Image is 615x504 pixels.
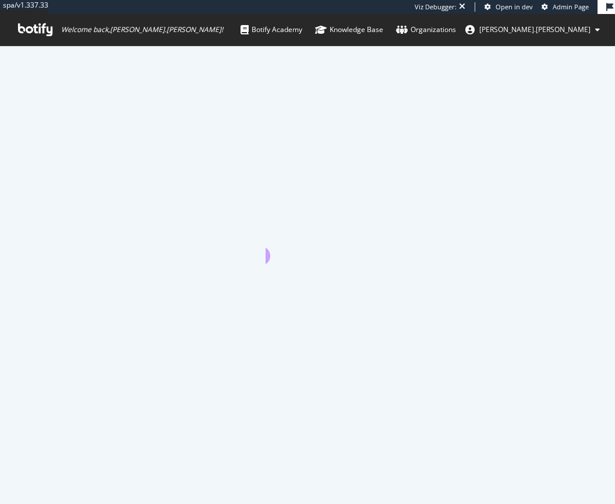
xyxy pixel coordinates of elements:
[479,24,591,34] span: colin.reid
[415,2,457,12] div: Viz Debugger:
[241,24,302,36] div: Botify Academy
[542,2,589,12] a: Admin Page
[61,25,223,34] span: Welcome back, [PERSON_NAME].[PERSON_NAME] !
[315,14,383,45] a: Knowledge Base
[396,14,456,45] a: Organizations
[241,14,302,45] a: Botify Academy
[553,2,589,11] span: Admin Page
[456,20,609,39] button: [PERSON_NAME].[PERSON_NAME]
[396,24,456,36] div: Organizations
[496,2,533,11] span: Open in dev
[315,24,383,36] div: Knowledge Base
[485,2,533,12] a: Open in dev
